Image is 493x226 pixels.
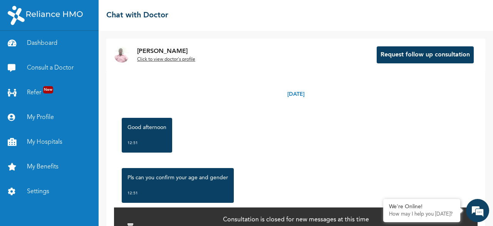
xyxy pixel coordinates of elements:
[127,139,166,147] div: 12:51
[389,211,454,218] p: How may I help you today?
[43,86,53,93] span: New
[127,124,166,131] p: Good afternoon
[137,47,195,56] p: [PERSON_NAME]
[127,174,228,182] p: Pls can you confirm your age and gender
[287,90,305,99] p: [DATE]
[223,215,369,224] p: Consultation is closed for new messages at this time
[114,47,129,63] img: Dr. undefined`
[106,10,168,21] h2: Chat with Doctor
[8,6,83,25] img: RelianceHMO's Logo
[389,204,454,210] div: We're Online!
[137,57,195,62] u: Click to view doctor's profile
[127,189,228,197] div: 12:51
[377,46,474,63] button: Request follow up consultation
